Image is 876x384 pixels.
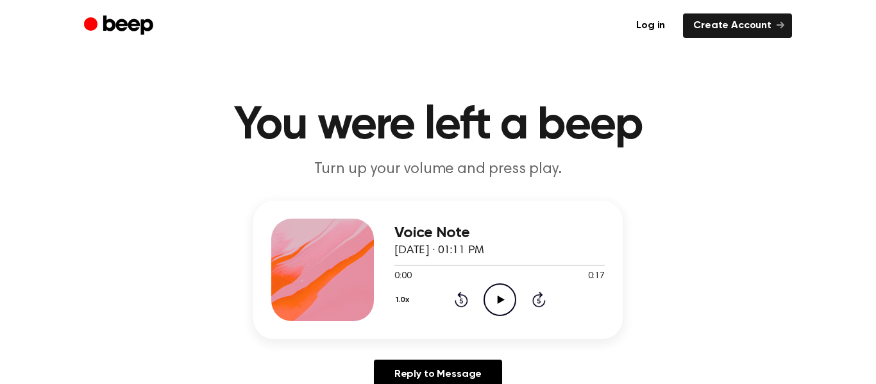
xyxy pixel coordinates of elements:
span: 0:00 [394,270,411,283]
h1: You were left a beep [110,103,766,149]
h3: Voice Note [394,224,605,242]
a: Log in [626,13,675,38]
span: 0:17 [588,270,605,283]
button: 1.0x [394,289,414,311]
p: Turn up your volume and press play. [192,159,684,180]
a: Create Account [683,13,792,38]
a: Beep [84,13,156,38]
span: [DATE] · 01:11 PM [394,245,484,256]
